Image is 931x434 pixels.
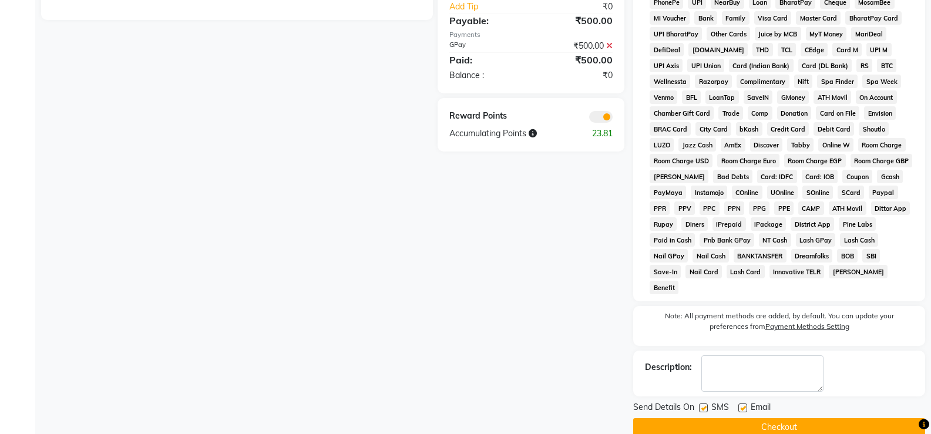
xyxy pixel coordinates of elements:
[650,170,708,183] span: [PERSON_NAME]
[441,69,531,82] div: Balance :
[832,43,862,56] span: Card M
[650,122,691,136] span: BRAC Card
[744,90,773,104] span: SaveIN
[650,90,677,104] span: Venmo
[845,11,902,25] span: BharatPay Card
[737,75,789,88] span: Complimentary
[449,30,613,40] div: Payments
[674,201,695,215] span: PPV
[546,1,621,13] div: ₹0
[796,233,836,247] span: Lash GPay
[818,138,853,152] span: Online W
[531,69,621,82] div: ₹0
[869,186,898,199] span: Paypal
[531,53,621,67] div: ₹500.00
[441,53,531,67] div: Paid:
[777,90,809,104] span: GMoney
[650,154,712,167] span: Room Charge USD
[751,217,787,231] span: iPackage
[840,233,878,247] span: Lash Cash
[693,249,729,263] span: Nail Cash
[829,201,866,215] span: ATH Movil
[650,201,670,215] span: PPR
[754,11,792,25] span: Visa Card
[871,201,910,215] span: Dittor App
[712,217,746,231] span: iPrepaid
[816,106,859,120] span: Card on File
[791,249,833,263] span: Dreamfolks
[752,43,773,56] span: THD
[650,281,678,294] span: Benefit
[650,27,702,41] span: UPI BharatPay
[859,122,889,136] span: Shoutlo
[711,401,729,416] span: SMS
[736,122,762,136] span: bKash
[856,59,872,72] span: RS
[694,11,717,25] span: Bank
[817,75,858,88] span: Spa Finder
[851,154,913,167] span: Room Charge GBP
[751,401,771,416] span: Email
[707,27,750,41] span: Other Cards
[769,265,825,278] span: Innovative TELR
[842,170,872,183] span: Coupon
[877,59,896,72] span: BTC
[862,75,901,88] span: Spa Week
[650,233,695,247] span: Paid in Cash
[650,106,714,120] span: Chamber Gift Card
[650,249,688,263] span: Nail GPay
[734,249,787,263] span: BANKTANSFER
[757,170,797,183] span: Card: IDFC
[765,321,849,332] label: Payment Methods Setting
[650,138,674,152] span: LUZO
[814,122,854,136] span: Debit Card
[700,233,754,247] span: Pnb Bank GPay
[791,217,834,231] span: District App
[777,106,812,120] span: Donation
[750,138,783,152] span: Discover
[695,122,731,136] span: City Card
[717,154,779,167] span: Room Charge Euro
[721,138,745,152] span: AmEx
[650,75,690,88] span: Wellnessta
[685,265,722,278] span: Nail Card
[650,217,677,231] span: Rupay
[851,27,886,41] span: MariDeal
[866,43,892,56] span: UPI M
[796,11,841,25] span: Master Card
[798,201,824,215] span: CAMP
[687,59,724,72] span: UPI Union
[722,11,749,25] span: Family
[767,122,809,136] span: Credit Card
[678,138,716,152] span: Jazz Cash
[650,59,683,72] span: UPI Axis
[774,201,794,215] span: PPE
[801,43,828,56] span: CEdge
[877,170,903,183] span: Gcash
[688,43,748,56] span: [DOMAIN_NAME]
[441,1,546,13] a: Add Tip
[713,170,752,183] span: Bad Debts
[633,401,694,416] span: Send Details On
[650,11,690,25] span: MI Voucher
[787,138,814,152] span: Tabby
[441,110,531,123] div: Reward Points
[802,186,833,199] span: SOnline
[650,43,684,56] span: DefiDeal
[441,127,576,140] div: Accumulating Points
[749,201,769,215] span: PPG
[645,361,692,374] div: Description:
[858,138,906,152] span: Room Charge
[794,75,813,88] span: Nift
[705,90,739,104] span: LoanTap
[838,186,864,199] span: SCard
[727,265,765,278] span: Lash Card
[767,186,798,199] span: UOnline
[732,186,762,199] span: COnline
[729,59,794,72] span: Card (Indian Bank)
[864,106,896,120] span: Envision
[682,90,701,104] span: BFL
[784,154,846,167] span: Room Charge EGP
[798,59,852,72] span: Card (DL Bank)
[645,311,913,337] label: Note: All payment methods are added, by default. You can update your preferences from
